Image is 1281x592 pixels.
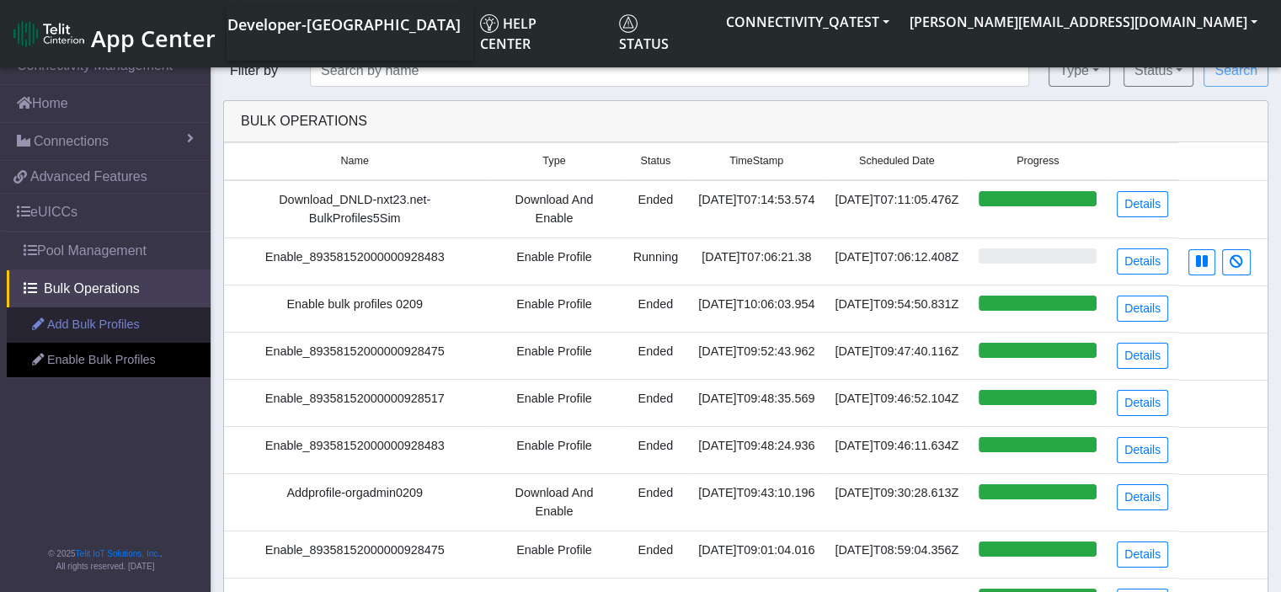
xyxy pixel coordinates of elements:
td: Enable Profile [485,427,622,474]
td: [DATE]T09:01:04.016 [688,531,825,579]
span: Scheduled Date [859,153,935,169]
td: [DATE]T07:14:53.574 [688,180,825,238]
a: Details [1117,343,1168,369]
span: Developer-[GEOGRAPHIC_DATA] [227,14,461,35]
a: Details [1117,248,1168,275]
td: [DATE]T09:43:10.196 [688,474,825,531]
span: Help center [480,14,536,53]
a: Details [1117,390,1168,416]
td: [DATE]T09:48:24.936 [688,427,825,474]
a: Enable Bulk Profiles [7,343,211,378]
td: [DATE]T07:11:05.476Z [825,180,969,238]
td: Ended [623,531,689,579]
td: [DATE]T09:46:52.104Z [825,380,969,427]
a: Bulk Operations [7,270,211,307]
td: Enable_89358152000000928475 [224,333,485,380]
td: Enable_89358152000000928475 [224,531,485,579]
a: Details [1117,484,1168,510]
td: Download And Enable [485,474,622,531]
td: Enable_89358152000000928483 [224,427,485,474]
td: [DATE]T09:52:43.962 [688,333,825,380]
td: Enable_89358152000000928517 [224,380,485,427]
span: Advanced Features [30,167,147,187]
span: Name [340,153,369,169]
span: Filter by [223,63,285,77]
img: status.svg [619,14,638,33]
td: Running [623,238,689,285]
td: [DATE]T09:30:28.613Z [825,474,969,531]
td: Download And Enable [485,180,622,238]
img: logo-telit-cinterion-gw-new.png [13,20,84,47]
a: Telit IoT Solutions, Inc. [76,549,160,558]
a: Details [1117,437,1168,463]
td: [DATE]T09:47:40.116Z [825,333,969,380]
td: Ended [623,380,689,427]
a: Pool Management [7,232,211,269]
td: [DATE]T09:54:50.831Z [825,285,969,333]
td: Ended [623,333,689,380]
span: Status [619,14,669,53]
td: Enable bulk profiles 0209 [224,285,485,333]
td: Enable Profile [485,285,622,333]
td: [DATE]T09:48:35.569 [688,380,825,427]
span: Status [640,153,670,169]
td: [DATE]T07:06:12.408Z [825,238,969,285]
button: CONNECTIVITY_QATEST [716,7,899,37]
td: Ended [623,180,689,238]
button: [PERSON_NAME][EMAIL_ADDRESS][DOMAIN_NAME] [899,7,1268,37]
td: Enable_89358152000000928483 [224,238,485,285]
span: Progress [1017,153,1059,169]
td: Ended [623,285,689,333]
div: Bulk Operations [228,111,1263,131]
td: Enable Profile [485,531,622,579]
img: knowledge.svg [480,14,499,33]
td: [DATE]T08:59:04.356Z [825,531,969,579]
span: Type [542,153,565,169]
td: [DATE]T09:46:11.634Z [825,427,969,474]
input: Search by name [310,55,1029,87]
span: App Center [91,23,216,54]
a: App Center [13,16,213,52]
td: [DATE]T07:06:21.38 [688,238,825,285]
button: Status [1124,55,1193,87]
button: Search [1204,55,1268,87]
span: Connections [34,131,109,152]
a: Details [1117,541,1168,568]
td: Ended [623,474,689,531]
button: Type [1049,55,1110,87]
a: Details [1117,191,1168,217]
td: Download_DNLD-nxt23.net-BulkProfiles5Sim [224,180,485,238]
td: Enable Profile [485,238,622,285]
a: Your current platform instance [227,7,460,40]
a: Help center [473,7,612,61]
td: Ended [623,427,689,474]
a: Add Bulk Profiles [7,307,211,343]
td: Enable Profile [485,380,622,427]
td: Enable Profile [485,333,622,380]
a: Status [612,7,716,61]
td: Addprofile-orgadmin0209 [224,474,485,531]
span: TimeStamp [729,153,783,169]
a: Details [1117,296,1168,322]
td: [DATE]T10:06:03.954 [688,285,825,333]
span: Bulk Operations [44,279,140,299]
